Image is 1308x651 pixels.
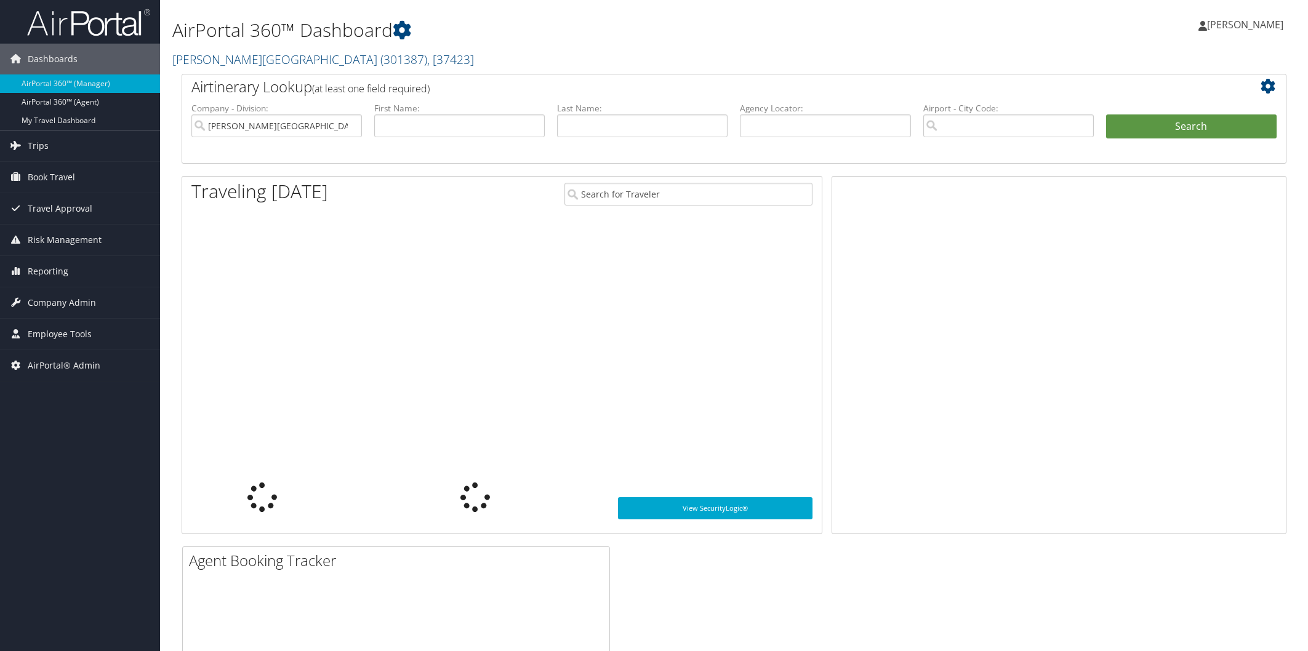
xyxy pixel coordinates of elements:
a: [PERSON_NAME] [1198,6,1296,43]
span: Book Travel [28,162,75,193]
h1: Traveling [DATE] [191,178,328,204]
span: Travel Approval [28,193,92,224]
label: Agency Locator: [740,102,910,114]
span: [PERSON_NAME] [1207,18,1283,31]
button: Search [1106,114,1277,139]
span: Trips [28,130,49,161]
label: Company - Division: [191,102,362,114]
span: ( 301387 ) [380,51,427,68]
img: airportal-logo.png [27,8,150,37]
span: Company Admin [28,287,96,318]
span: (at least one field required) [312,82,430,95]
span: Risk Management [28,225,102,255]
span: Dashboards [28,44,78,74]
input: Search for Traveler [564,183,812,206]
label: Airport - City Code: [923,102,1094,114]
h2: Agent Booking Tracker [189,550,609,571]
span: AirPortal® Admin [28,350,100,381]
span: Reporting [28,256,68,287]
h2: Airtinerary Lookup [191,76,1185,97]
label: First Name: [374,102,545,114]
span: Employee Tools [28,319,92,349]
label: Last Name: [557,102,728,114]
span: , [ 37423 ] [427,51,474,68]
h1: AirPortal 360™ Dashboard [172,17,921,43]
a: [PERSON_NAME][GEOGRAPHIC_DATA] [172,51,474,68]
a: View SecurityLogic® [618,497,812,519]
